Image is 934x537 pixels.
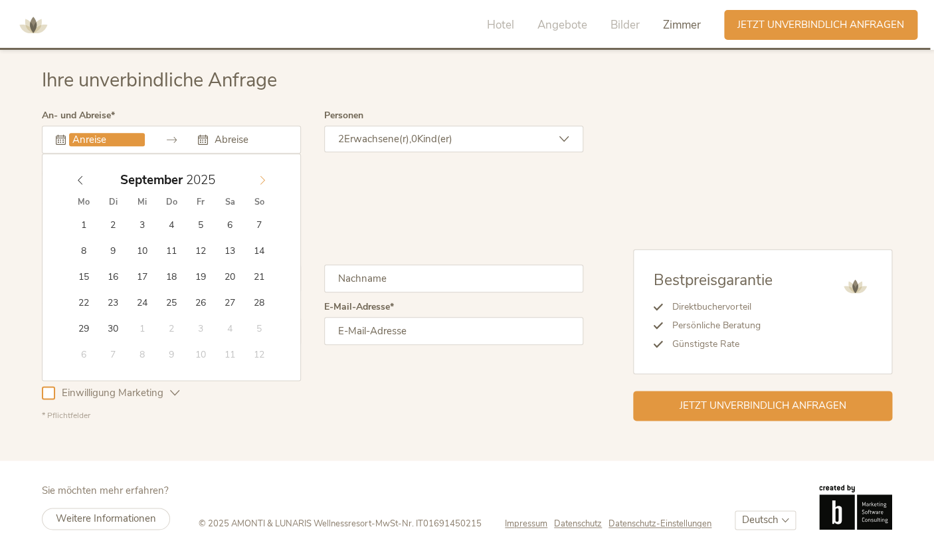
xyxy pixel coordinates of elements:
[217,315,242,341] span: Oktober 4, 2025
[246,315,272,341] span: Oktober 5, 2025
[505,518,554,530] a: Impressum
[211,133,287,146] input: Abreise
[554,518,602,530] span: Datenschutz
[183,171,227,189] input: Year
[100,237,126,263] span: September 9, 2025
[217,211,242,237] span: September 6, 2025
[69,133,145,146] input: Anreise
[663,298,773,316] li: Direktbuchervorteil
[338,132,344,146] span: 2
[680,399,846,413] span: Jetzt unverbindlich anfragen
[100,315,126,341] span: September 30, 2025
[42,111,115,120] label: An- und Abreise
[71,263,97,289] span: September 15, 2025
[187,237,213,263] span: September 12, 2025
[129,315,155,341] span: Oktober 1, 2025
[608,518,711,530] a: Datenschutz-Einstellungen
[654,270,773,290] span: Bestpreisgarantie
[217,341,242,367] span: Oktober 11, 2025
[537,17,587,33] span: Angebote
[187,211,213,237] span: September 5, 2025
[129,289,155,315] span: September 24, 2025
[56,512,156,525] span: Weitere Informationen
[42,67,277,93] span: Ihre unverbindliche Anfrage
[246,237,272,263] span: September 14, 2025
[158,315,184,341] span: Oktober 2, 2025
[98,198,128,207] span: Di
[129,263,155,289] span: September 17, 2025
[324,111,363,120] label: Personen
[411,132,417,146] span: 0
[129,237,155,263] span: September 10, 2025
[158,237,184,263] span: September 11, 2025
[55,386,170,400] span: Einwilligung Marketing
[344,132,411,146] span: Erwachsene(r),
[71,237,97,263] span: September 8, 2025
[157,198,186,207] span: Do
[217,263,242,289] span: September 20, 2025
[215,198,244,207] span: Sa
[100,341,126,367] span: Oktober 7, 2025
[324,265,583,292] input: Nachname
[128,198,157,207] span: Mi
[246,341,272,367] span: Oktober 12, 2025
[187,263,213,289] span: September 19, 2025
[505,518,547,530] span: Impressum
[100,263,126,289] span: September 16, 2025
[69,198,98,207] span: Mo
[217,237,242,263] span: September 13, 2025
[324,302,394,312] label: E-Mail-Adresse
[186,198,215,207] span: Fr
[71,211,97,237] span: September 1, 2025
[244,198,274,207] span: So
[610,17,640,33] span: Bilder
[71,341,97,367] span: Oktober 6, 2025
[417,132,452,146] span: Kind(er)
[324,317,583,345] input: E-Mail-Adresse
[819,484,892,530] img: Brandnamic GmbH | Leading Hospitality Solutions
[217,289,242,315] span: September 27, 2025
[42,484,169,497] span: Sie möchten mehr erfahren?
[663,335,773,354] li: Günstigste Rate
[838,270,872,303] img: AMONTI & LUNARIS Wellnessresort
[187,315,213,341] span: Oktober 3, 2025
[554,518,608,530] a: Datenschutz
[129,341,155,367] span: Oktober 8, 2025
[663,316,773,335] li: Persönliche Beratung
[100,289,126,315] span: September 23, 2025
[42,508,170,530] a: Weitere Informationen
[42,410,583,421] div: * Pflichtfelder
[158,289,184,315] span: September 25, 2025
[246,211,272,237] span: September 7, 2025
[158,341,184,367] span: Oktober 9, 2025
[71,289,97,315] span: September 22, 2025
[246,263,272,289] span: September 21, 2025
[663,17,701,33] span: Zimmer
[371,518,375,530] span: -
[13,5,53,45] img: AMONTI & LUNARIS Wellnessresort
[187,341,213,367] span: Oktober 10, 2025
[187,289,213,315] span: September 26, 2025
[199,518,371,530] span: © 2025 AMONTI & LUNARIS Wellnessresort
[487,17,514,33] span: Hotel
[100,211,126,237] span: September 2, 2025
[71,315,97,341] span: September 29, 2025
[13,20,53,29] a: AMONTI & LUNARIS Wellnessresort
[158,211,184,237] span: September 4, 2025
[120,174,183,187] span: September
[129,211,155,237] span: September 3, 2025
[375,518,482,530] span: MwSt-Nr. IT01691450215
[737,18,904,32] span: Jetzt unverbindlich anfragen
[246,289,272,315] span: September 28, 2025
[158,263,184,289] span: September 18, 2025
